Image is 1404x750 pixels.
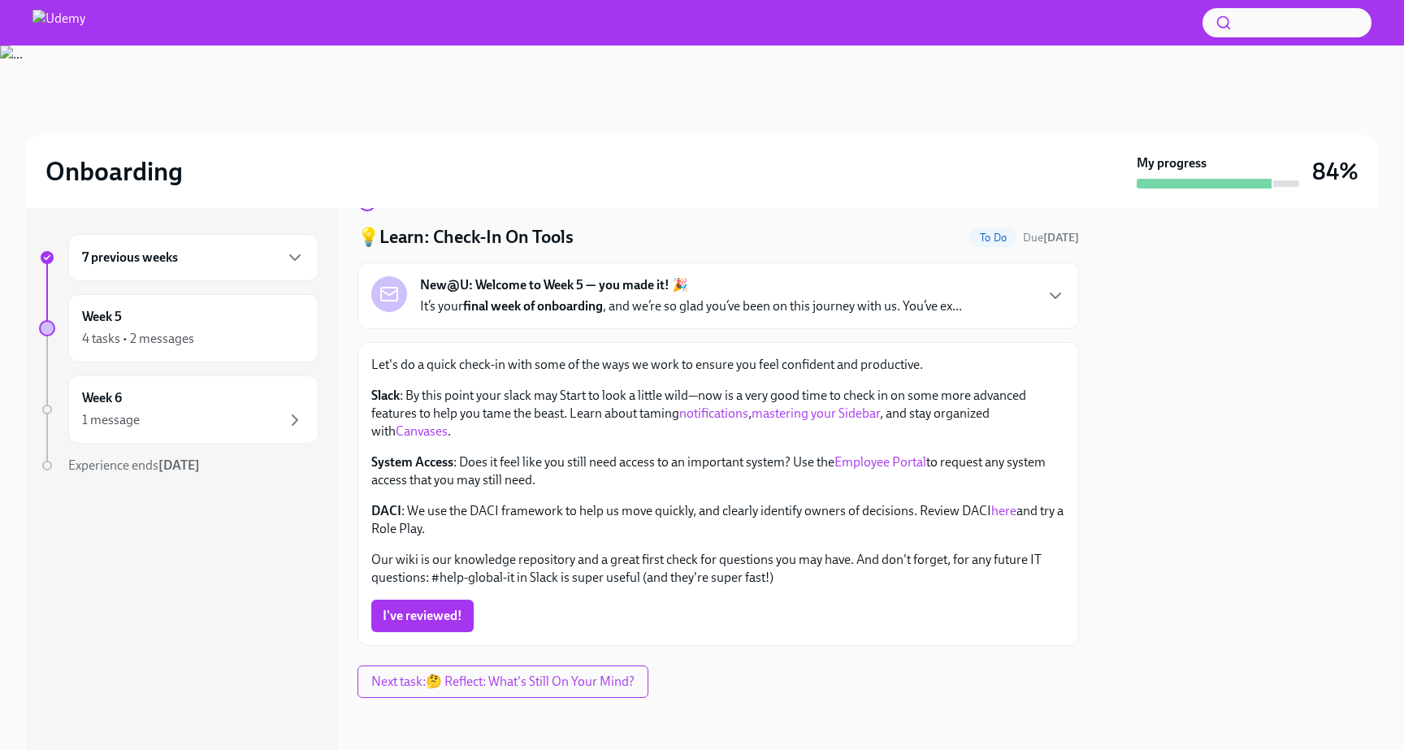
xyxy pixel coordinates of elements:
[420,276,688,294] strong: New@U: Welcome to Week 5 — you made it! 🎉
[371,600,474,632] button: I've reviewed!
[371,453,1065,489] p: : Does it feel like you still need access to an important system? Use the to request any system a...
[834,454,926,470] a: Employee Portal
[158,457,200,473] strong: [DATE]
[82,308,122,326] h6: Week 5
[991,503,1016,518] a: here
[82,389,122,407] h6: Week 6
[371,454,453,470] strong: System Access
[1043,231,1079,245] strong: [DATE]
[357,665,648,698] button: Next task:🤔 Reflect: What's Still On Your Mind?
[396,423,448,439] a: Canvases
[383,608,462,624] span: I've reviewed!
[1023,230,1079,245] span: September 27th, 2025 10:00
[1023,231,1079,245] span: Due
[68,457,200,473] span: Experience ends
[357,225,574,249] h4: 💡Learn: Check-In On Tools
[45,155,183,188] h2: Onboarding
[371,502,1065,538] p: : We use the DACI framework to help us move quickly, and clearly identify owners of decisions. Re...
[371,388,400,403] strong: Slack
[371,503,401,518] strong: DACI
[68,234,318,281] div: 7 previous weeks
[39,294,318,362] a: Week 54 tasks • 2 messages
[371,674,635,690] span: Next task : 🤔 Reflect: What's Still On Your Mind?
[82,249,178,267] h6: 7 previous weeks
[82,330,194,348] div: 4 tasks • 2 messages
[679,405,748,421] a: notifications
[463,298,603,314] strong: final week of onboarding
[371,551,1065,587] p: Our wiki is our knowledge repository and a great first check for questions you may have. And don'...
[371,356,1065,374] p: Let's do a quick check-in with some of the ways we work to ensure you feel confident and productive.
[970,232,1016,244] span: To Do
[420,297,962,315] p: It’s your , and we’re so glad you’ve been on this journey with us. You’ve ex...
[82,411,140,429] div: 1 message
[39,375,318,444] a: Week 61 message
[32,10,85,36] img: Udemy
[1312,157,1358,186] h3: 84%
[752,405,880,421] a: mastering your Sidebar
[1137,154,1207,172] strong: My progress
[371,387,1065,440] p: : By this point your slack may Start to look a little wild—now is a very good time to check in on...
